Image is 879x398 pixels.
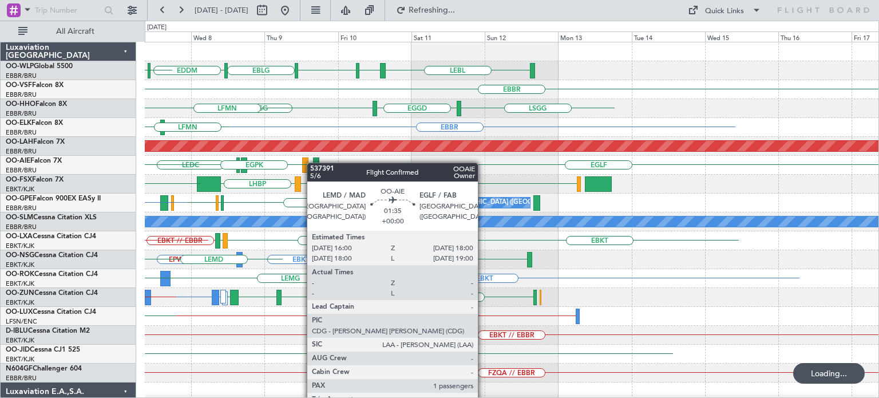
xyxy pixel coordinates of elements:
div: No Crew [GEOGRAPHIC_DATA] ([GEOGRAPHIC_DATA] National) [414,194,606,211]
span: OO-HHO [6,101,35,108]
a: N604GFChallenger 604 [6,365,82,372]
a: LFSN/ENC [6,317,37,326]
span: OO-WLP [6,63,34,70]
a: EBKT/KJK [6,242,34,250]
a: OO-ZUNCessna Citation CJ4 [6,290,98,297]
a: EBBR/BRU [6,223,37,231]
span: OO-FSX [6,176,32,183]
div: Tue 7 [118,31,191,42]
div: Quick Links [705,6,744,17]
a: EBBR/BRU [6,204,37,212]
div: Wed 8 [191,31,264,42]
div: Sat 11 [411,31,485,42]
a: OO-HHOFalcon 8X [6,101,67,108]
span: OO-LAH [6,139,33,145]
a: EBKT/KJK [6,185,34,194]
span: OO-LXA [6,233,33,240]
a: OO-LAHFalcon 7X [6,139,65,145]
div: Loading... [793,363,865,384]
a: OO-LUXCessna Citation CJ4 [6,309,96,316]
a: EBKT/KJK [6,261,34,269]
div: Thu 16 [778,31,852,42]
a: OO-JIDCessna CJ1 525 [6,346,80,353]
a: EBBR/BRU [6,90,37,99]
div: Mon 13 [558,31,631,42]
a: EBBR/BRU [6,166,37,175]
span: OO-NSG [6,252,34,259]
a: EBBR/BRU [6,128,37,137]
a: OO-AIEFalcon 7X [6,157,62,164]
a: OO-ELKFalcon 8X [6,120,63,127]
div: Thu 9 [264,31,338,42]
a: OO-FSXFalcon 7X [6,176,64,183]
a: EBBR/BRU [6,147,37,156]
span: D-IBLU [6,328,28,334]
span: Refreshing... [408,6,456,14]
a: EBKT/KJK [6,279,34,288]
span: OO-ROK [6,271,34,278]
a: D-IBLUCessna Citation M2 [6,328,90,334]
span: All Aircraft [30,27,121,36]
div: Fri 10 [338,31,411,42]
span: OO-ZUN [6,290,34,297]
span: OO-VSF [6,82,32,89]
a: EBBR/BRU [6,374,37,383]
span: [DATE] - [DATE] [195,5,248,15]
div: Wed 15 [705,31,778,42]
a: EBBR/BRU [6,72,37,80]
span: OO-ELK [6,120,31,127]
input: Trip Number [35,2,101,19]
a: OO-LXACessna Citation CJ4 [6,233,96,240]
a: OO-WLPGlobal 5500 [6,63,73,70]
div: [DATE] [147,23,167,33]
a: OO-VSFFalcon 8X [6,82,64,89]
button: All Aircraft [13,22,124,41]
a: OO-GPEFalcon 900EX EASy II [6,195,101,202]
span: OO-JID [6,346,30,353]
span: OO-GPE [6,195,33,202]
button: Refreshing... [391,1,460,19]
a: OO-ROKCessna Citation CJ4 [6,271,98,278]
button: Quick Links [682,1,767,19]
div: Sun 12 [485,31,558,42]
a: OO-SLMCessna Citation XLS [6,214,97,221]
a: EBKT/KJK [6,298,34,307]
div: Tue 14 [632,31,705,42]
a: EBKT/KJK [6,336,34,345]
span: N604GF [6,365,33,372]
a: EBBR/BRU [6,109,37,118]
span: OO-LUX [6,309,33,316]
a: OO-NSGCessna Citation CJ4 [6,252,98,259]
span: OO-SLM [6,214,33,221]
a: EBKT/KJK [6,355,34,364]
span: OO-AIE [6,157,30,164]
